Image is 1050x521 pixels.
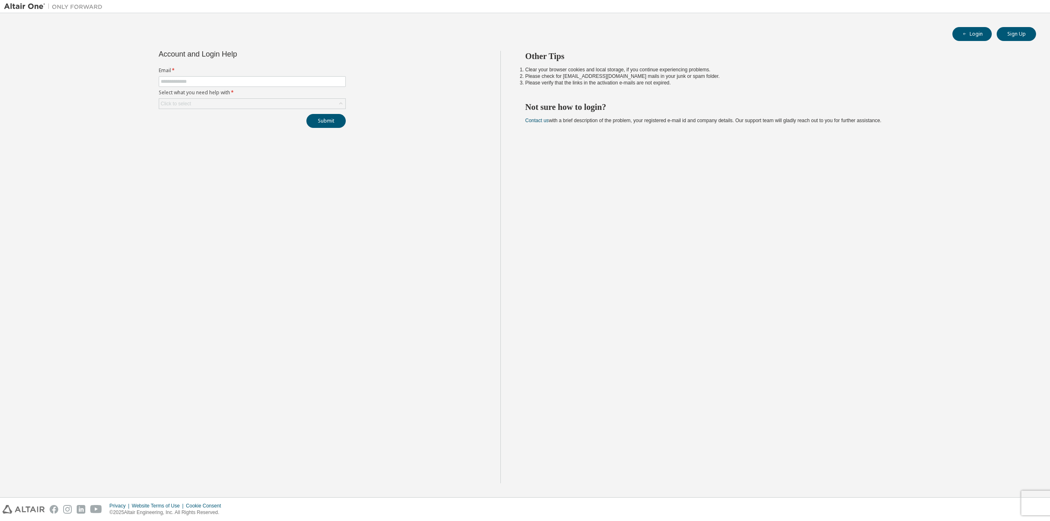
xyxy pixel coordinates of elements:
li: Clear your browser cookies and local storage, if you continue experiencing problems. [525,66,1022,73]
label: Email [159,67,346,74]
img: Altair One [4,2,107,11]
div: Account and Login Help [159,51,308,57]
button: Submit [306,114,346,128]
img: altair_logo.svg [2,505,45,514]
li: Please check for [EMAIL_ADDRESS][DOMAIN_NAME] mails in your junk or spam folder. [525,73,1022,80]
div: Privacy [110,503,132,509]
div: Cookie Consent [186,503,226,509]
img: facebook.svg [50,505,58,514]
a: Contact us [525,118,549,123]
button: Sign Up [997,27,1036,41]
label: Select what you need help with [159,89,346,96]
li: Please verify that the links in the activation e-mails are not expired. [525,80,1022,86]
h2: Other Tips [525,51,1022,61]
img: youtube.svg [90,505,102,514]
h2: Not sure how to login? [525,102,1022,112]
div: Website Terms of Use [132,503,186,509]
div: Click to select [161,100,191,107]
div: Click to select [159,99,345,109]
button: Login [952,27,992,41]
p: © 2025 Altair Engineering, Inc. All Rights Reserved. [110,509,226,516]
span: with a brief description of the problem, your registered e-mail id and company details. Our suppo... [525,118,881,123]
img: instagram.svg [63,505,72,514]
img: linkedin.svg [77,505,85,514]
